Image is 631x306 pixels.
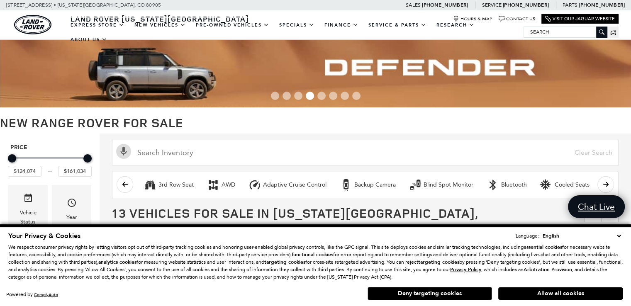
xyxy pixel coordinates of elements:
[116,144,131,159] svg: Click to toggle on voice search
[541,232,623,240] select: Language Select
[574,201,619,212] span: Chat Live
[340,179,352,191] div: Backup Camera
[563,2,577,8] span: Parts
[191,18,274,32] a: Pre-Owned Vehicles
[409,179,421,191] div: Blind Spot Monitor
[8,151,92,177] div: Price
[453,16,492,22] a: Hours & Map
[6,2,161,8] a: [STREET_ADDRESS] • [US_STATE][GEOGRAPHIC_DATA], CO 80905
[112,204,478,238] span: 13 Vehicles for Sale in [US_STATE][GEOGRAPHIC_DATA], [GEOGRAPHIC_DATA]
[8,243,623,281] p: We respect consumer privacy rights by letting visitors opt out of third-party tracking cookies an...
[271,92,279,100] span: Go to slide 1
[516,233,539,238] div: Language:
[368,287,492,300] button: Deny targeting cookies
[8,185,48,233] div: VehicleVehicle Status
[404,176,478,194] button: Blind Spot MonitorBlind Spot Monitor
[354,181,396,189] div: Backup Camera
[450,266,481,273] u: Privacy Policy
[524,244,562,250] strong: essential cookies
[329,92,337,100] span: Go to slide 6
[536,176,594,194] button: Cooled SeatsCooled Seats
[83,154,92,163] div: Maximum Price
[6,292,58,297] div: Powered by
[424,181,473,189] div: Blind Spot Monitor
[501,181,527,189] div: Bluetooth
[15,208,41,226] div: Vehicle Status
[8,166,41,177] input: Minimum
[207,179,219,191] div: AWD
[292,251,333,258] strong: functional cookies
[139,176,198,194] button: 3rd Row Seat3rd Row Seat
[482,2,501,8] span: Service
[545,16,615,22] a: Visit Our Jaguar Website
[306,92,314,100] span: Go to slide 4
[98,259,136,265] strong: analytics cookies
[244,176,331,194] button: Adaptive Cruise ControlAdaptive Cruise Control
[274,18,319,32] a: Specials
[352,92,361,100] span: Go to slide 8
[263,181,326,189] div: Adaptive Cruise Control
[283,92,291,100] span: Go to slide 2
[487,179,499,191] div: Bluetooth
[555,181,590,189] div: Cooled Seats
[66,213,77,222] div: Year
[8,231,80,240] span: Your Privacy & Cookies
[10,144,89,151] h5: Price
[66,18,129,32] a: EXPRESS STORE
[335,176,400,194] button: Backup CameraBackup Camera
[422,2,468,8] a: [PHONE_NUMBER]
[579,2,625,8] a: [PHONE_NUMBER]
[568,195,625,218] a: Chat Live
[66,18,524,47] nav: Main Navigation
[202,176,240,194] button: AWDAWD
[431,18,480,32] a: Research
[58,166,92,177] input: Maximum
[341,92,349,100] span: Go to slide 7
[66,14,254,24] a: Land Rover [US_STATE][GEOGRAPHIC_DATA]
[52,185,91,233] div: YearYear
[129,18,191,32] a: New Vehicles
[34,292,58,297] a: ComplyAuto
[524,27,607,37] input: Search
[264,259,305,265] strong: targeting cookies
[482,176,531,194] button: BluetoothBluetooth
[317,92,326,100] span: Go to slide 5
[294,92,302,100] span: Go to slide 3
[144,179,156,191] div: 3rd Row Seat
[418,259,459,265] strong: targeting cookies
[71,14,249,24] span: Land Rover [US_STATE][GEOGRAPHIC_DATA]
[363,18,431,32] a: Service & Parts
[23,191,33,208] span: Vehicle
[67,196,77,213] span: Year
[406,2,421,8] span: Sales
[117,176,133,193] button: scroll left
[499,16,535,22] a: Contact Us
[540,179,553,191] div: Cooled Seats
[66,32,112,47] a: About Us
[319,18,363,32] a: Finance
[498,287,623,300] button: Allow all cookies
[14,15,51,34] img: Land Rover
[8,154,16,163] div: Minimum Price
[597,176,614,193] button: scroll right
[503,2,549,8] a: [PHONE_NUMBER]
[249,179,261,191] div: Adaptive Cruise Control
[14,15,51,34] a: land-rover
[158,181,194,189] div: 3rd Row Seat
[112,140,619,165] input: Search Inventory
[524,266,572,273] strong: Arbitration Provision
[222,181,235,189] div: AWD
[450,267,481,272] a: Privacy Policy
